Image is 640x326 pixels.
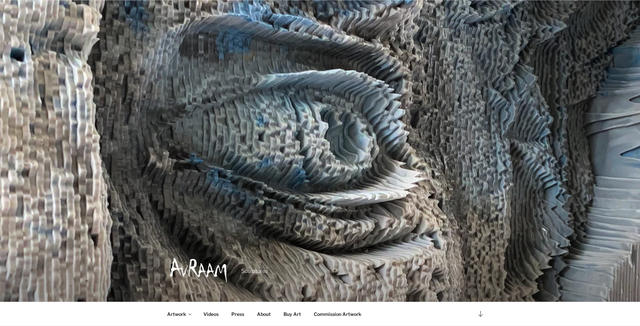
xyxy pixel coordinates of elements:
[161,306,197,322] a: Artwork
[198,306,225,322] a: Videos
[278,306,307,322] a: Buy Art
[241,267,268,275] p: Sculptures
[161,306,479,322] nav: Top Menu
[308,306,367,322] a: Commission Artwork
[251,306,277,322] a: About
[226,306,250,322] a: Press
